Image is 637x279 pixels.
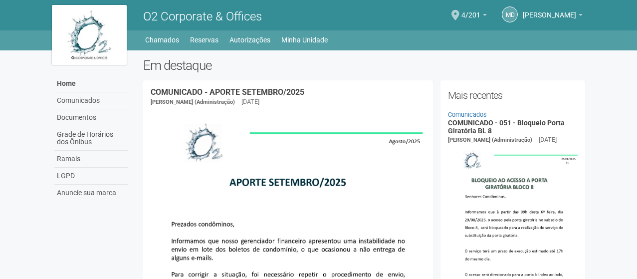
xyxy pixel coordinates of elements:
[54,168,128,185] a: LGPD
[448,119,565,134] a: COMUNICADO - 051 - Bloqueio Porta Giratória BL 8
[54,151,128,168] a: Ramais
[54,126,128,151] a: Grade de Horários dos Ônibus
[190,33,218,47] a: Reservas
[143,9,262,23] span: O2 Corporate & Offices
[52,5,127,65] img: logo.jpg
[461,12,487,20] a: 4/201
[143,58,586,73] h2: Em destaque
[54,185,128,201] a: Anuncie sua marca
[54,75,128,92] a: Home
[145,33,179,47] a: Chamados
[54,92,128,109] a: Comunicados
[539,135,557,144] div: [DATE]
[151,99,235,105] span: [PERSON_NAME] (Administração)
[229,33,270,47] a: Autorizações
[523,12,583,20] a: [PERSON_NAME]
[281,33,328,47] a: Minha Unidade
[461,1,480,19] span: 4/201
[502,6,518,22] a: Md
[54,109,128,126] a: Documentos
[448,88,578,103] h2: Mais recentes
[241,97,259,106] div: [DATE]
[523,1,576,19] span: Marcelo de Andrade Ferreira
[448,137,532,143] span: [PERSON_NAME] (Administração)
[448,111,487,118] a: Comunicados
[151,87,304,97] a: COMUNICADO - APORTE SETEMBRO/2025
